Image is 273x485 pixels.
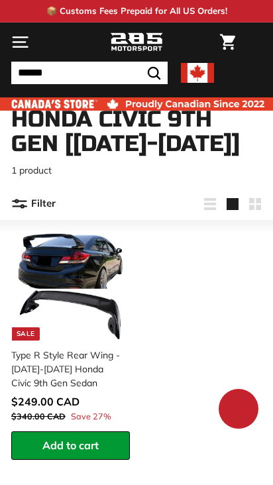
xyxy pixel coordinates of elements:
div: Type R Style Rear Wing - [DATE]-[DATE] Honda Civic 9th Gen Sedan [11,349,122,390]
button: Add to cart [11,431,130,460]
span: Add to cart [42,439,99,452]
input: Search [11,62,168,84]
img: 2014 honda civic spoiler [16,231,125,341]
div: Sale [12,327,40,341]
p: 📦 Customs Fees Prepaid for All US Orders! [46,5,227,18]
span: Save 27% [71,410,111,423]
h1: Honda Civic 9th Gen [[DATE]-[DATE]] [11,107,262,157]
button: Filter [11,188,56,220]
span: $249.00 CAD [11,395,80,408]
a: Cart [213,23,242,61]
inbox-online-store-chat: Shopify online store chat [215,389,262,432]
img: Logo_285_Motorsport_areodynamics_components [110,31,163,54]
span: $340.00 CAD [11,411,66,421]
a: Sale 2014 honda civic spoiler Type R Style Rear Wing - [DATE]-[DATE] Honda Civic 9th Gen Sedan Sa... [11,227,130,431]
p: 1 product [11,164,262,178]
